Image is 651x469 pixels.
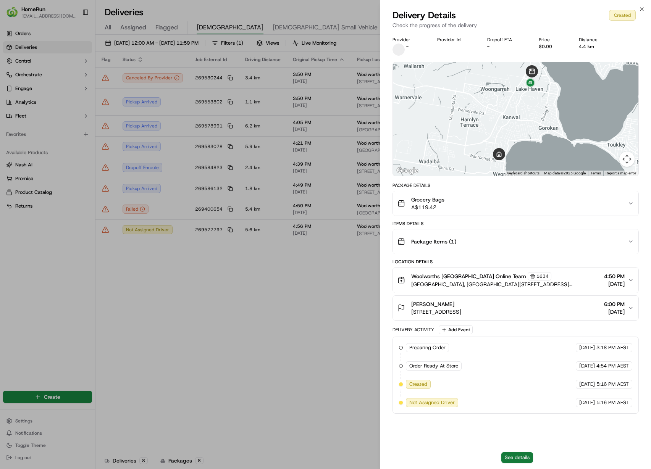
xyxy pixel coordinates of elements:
span: 6:00 PM [604,300,625,308]
span: 5:16 PM AEST [596,381,629,388]
span: Grocery Bags [411,196,444,203]
a: Terms (opens in new tab) [590,171,601,175]
div: Provider Id [437,37,475,43]
span: [DATE] [579,381,595,388]
div: Provider [393,37,425,43]
span: [PERSON_NAME] [411,300,454,308]
p: Check the progress of the delivery [393,21,639,29]
button: Woolworths [GEOGRAPHIC_DATA] Online Team1634[GEOGRAPHIC_DATA], [GEOGRAPHIC_DATA][STREET_ADDRESS][... [393,268,638,293]
img: Google [395,166,420,176]
span: Woolworths [GEOGRAPHIC_DATA] Online Team [411,272,526,280]
span: - [406,44,409,50]
button: Add Event [439,325,473,334]
span: [STREET_ADDRESS] [411,308,461,316]
span: Created [409,381,427,388]
span: 5:16 PM AEST [596,399,629,406]
span: 1634 [536,273,549,279]
div: 2 [493,148,505,160]
button: Grocery BagsA$119.42 [393,191,638,216]
div: Location Details [393,259,639,265]
div: Distance [579,37,612,43]
span: Not Assigned Driver [409,399,455,406]
button: Package Items (1) [393,229,638,254]
span: 4:54 PM AEST [596,363,629,369]
span: [DATE] [579,363,595,369]
div: Price [539,37,567,43]
a: Report a map error [606,171,636,175]
div: Delivery Activity [393,327,434,333]
span: 4:50 PM [604,272,625,280]
span: Map data ©2025 Google [544,171,586,175]
div: Items Details [393,221,639,227]
span: [GEOGRAPHIC_DATA], [GEOGRAPHIC_DATA][STREET_ADDRESS][GEOGRAPHIC_DATA] [411,280,601,288]
button: Map camera controls [619,151,635,167]
button: See details [501,452,533,463]
span: Delivery Details [393,9,456,21]
span: Preparing Order [409,344,446,351]
div: - [487,44,527,50]
span: 3:18 PM AEST [596,344,629,351]
span: [DATE] [604,308,625,316]
span: [DATE] [579,399,595,406]
button: Keyboard shortcuts [507,171,540,176]
div: 4.4 km [579,44,612,50]
a: Open this area in Google Maps (opens a new window) [395,166,420,176]
span: Order Ready At Store [409,363,458,369]
div: Package Details [393,182,639,189]
div: Dropoff ETA [487,37,527,43]
button: [PERSON_NAME][STREET_ADDRESS]6:00 PM[DATE] [393,296,638,320]
span: Package Items ( 1 ) [411,238,456,245]
div: 1 [524,77,536,89]
div: $0.00 [539,44,567,50]
span: A$119.42 [411,203,444,211]
span: [DATE] [604,280,625,288]
span: [DATE] [579,344,595,351]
